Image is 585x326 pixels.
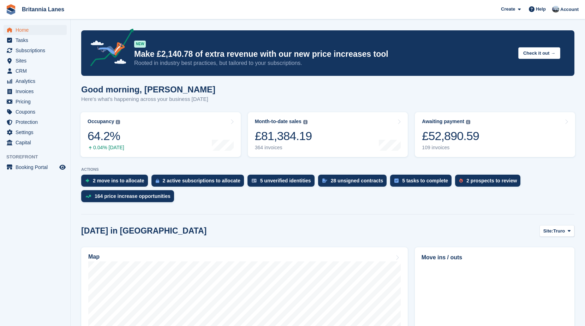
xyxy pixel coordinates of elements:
[134,41,146,48] div: NEW
[4,138,67,147] a: menu
[6,4,16,15] img: stora-icon-8386f47178a22dfd0bd8f6a31ec36ba5ce8667c1dd55bd0f319d3a0aa187defe.svg
[84,29,134,69] img: price-adjustments-announcement-icon-8257ccfd72463d97f412b2fc003d46551f7dbcb40ab6d574587a9cd5c0d94...
[58,163,67,171] a: Preview store
[518,47,560,59] button: Check it out →
[16,56,58,66] span: Sites
[322,179,327,183] img: contract_signature_icon-13c848040528278c33f63329250d36e43548de30e8caae1d1a13099fd9432cc5.svg
[16,138,58,147] span: Capital
[134,59,513,67] p: Rooted in industry best practices, but tailored to your subscriptions.
[560,6,579,13] span: Account
[543,228,553,235] span: Site:
[151,175,247,190] a: 2 active subscriptions to allocate
[4,162,67,172] a: menu
[4,25,67,35] a: menu
[95,193,171,199] div: 164 price increase opportunities
[536,6,546,13] span: Help
[415,112,575,157] a: Awaiting payment £52,890.59 109 invoices
[4,86,67,96] a: menu
[16,127,58,137] span: Settings
[16,162,58,172] span: Booking Portal
[16,46,58,55] span: Subscriptions
[16,117,58,127] span: Protection
[4,35,67,45] a: menu
[422,145,479,151] div: 109 invoices
[4,117,67,127] a: menu
[16,97,58,107] span: Pricing
[134,49,513,59] p: Make £2,140.78 of extra revenue with our new price increases tool
[255,145,312,151] div: 364 invoices
[501,6,515,13] span: Create
[422,253,568,262] h2: Move ins / outs
[85,179,89,183] img: move_ins_to_allocate_icon-fdf77a2bb77ea45bf5b3d319d69a93e2d87916cf1d5bf7949dd705db3b84f3ca.svg
[248,112,408,157] a: Month-to-date sales £81,384.19 364 invoices
[455,175,524,190] a: 2 prospects to review
[163,178,240,183] div: 2 active subscriptions to allocate
[88,145,124,151] div: 0.04% [DATE]
[19,4,67,15] a: Britannia Lanes
[553,228,565,235] span: Truro
[4,107,67,117] a: menu
[85,195,91,198] img: price_increase_opportunities-93ffe204e8149a01c8c9dc8f82e8f89637d9d84a8eef4429ea346261dce0b2c0.svg
[156,179,159,183] img: active_subscription_to_allocate_icon-d502201f5373d7db506a760aba3b589e785aa758c864c3986d89f69b8ff3...
[303,120,308,124] img: icon-info-grey-7440780725fd019a000dd9b08b2336e03edf1995a4989e88bcd33f0948082b44.svg
[255,119,302,125] div: Month-to-date sales
[466,120,470,124] img: icon-info-grey-7440780725fd019a000dd9b08b2336e03edf1995a4989e88bcd33f0948082b44.svg
[394,179,399,183] img: task-75834270c22a3079a89374b754ae025e5fb1db73e45f91037f5363f120a921f8.svg
[466,178,517,183] div: 2 prospects to review
[81,95,215,103] p: Here's what's happening across your business [DATE]
[116,120,120,124] img: icon-info-grey-7440780725fd019a000dd9b08b2336e03edf1995a4989e88bcd33f0948082b44.svg
[16,76,58,86] span: Analytics
[390,175,455,190] a: 5 tasks to complete
[16,107,58,117] span: Coupons
[81,175,151,190] a: 2 move ins to allocate
[422,119,464,125] div: Awaiting payment
[88,129,124,143] div: 64.2%
[402,178,448,183] div: 5 tasks to complete
[255,129,312,143] div: £81,384.19
[260,178,311,183] div: 5 unverified identities
[4,76,67,86] a: menu
[4,46,67,55] a: menu
[4,56,67,66] a: menu
[6,153,70,161] span: Storefront
[252,179,257,183] img: verify_identity-adf6edd0f0f0b5bbfe63781bf79b02c33cf7c696d77639b501bdc392416b5a36.svg
[16,35,58,45] span: Tasks
[81,85,215,94] h1: Good morning, [PERSON_NAME]
[247,175,318,190] a: 5 unverified identities
[88,119,114,125] div: Occupancy
[552,6,559,13] img: John Millership
[16,86,58,96] span: Invoices
[4,66,67,76] a: menu
[16,25,58,35] span: Home
[459,179,463,183] img: prospect-51fa495bee0391a8d652442698ab0144808aea92771e9ea1ae160a38d050c398.svg
[81,167,574,172] p: ACTIONS
[93,178,144,183] div: 2 move ins to allocate
[422,129,479,143] div: £52,890.59
[318,175,390,190] a: 28 unsigned contracts
[81,190,178,206] a: 164 price increase opportunities
[4,127,67,137] a: menu
[88,254,100,260] h2: Map
[4,97,67,107] a: menu
[81,226,207,236] h2: [DATE] in [GEOGRAPHIC_DATA]
[16,66,58,76] span: CRM
[539,225,574,237] button: Site: Truro
[331,178,383,183] div: 28 unsigned contracts
[80,112,241,157] a: Occupancy 64.2% 0.04% [DATE]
